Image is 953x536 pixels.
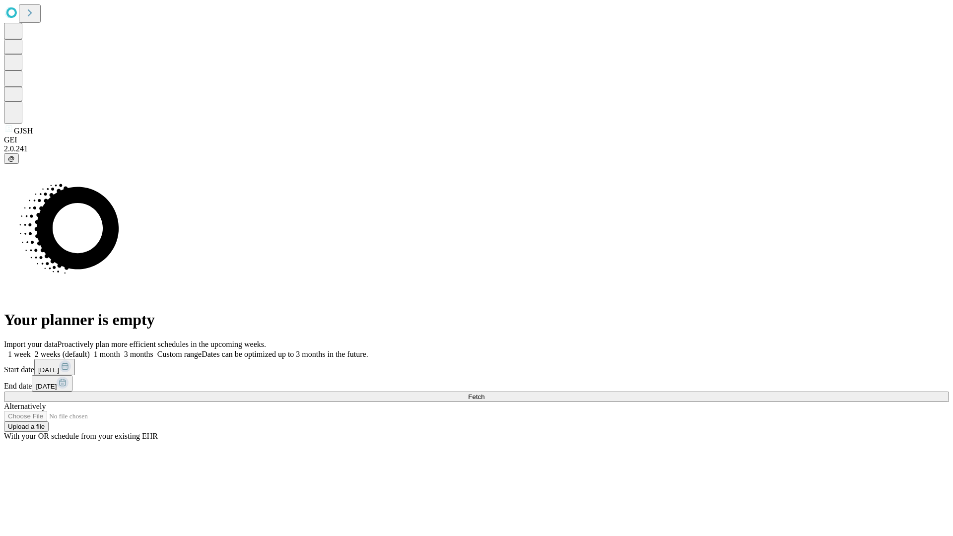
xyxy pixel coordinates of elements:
div: 2.0.241 [4,144,949,153]
span: With your OR schedule from your existing EHR [4,432,158,440]
button: @ [4,153,19,164]
div: End date [4,375,949,392]
span: Dates can be optimized up to 3 months in the future. [202,350,368,358]
span: @ [8,155,15,162]
span: 3 months [124,350,153,358]
span: Custom range [157,350,202,358]
span: Alternatively [4,402,46,410]
span: Fetch [468,393,484,401]
span: 1 month [94,350,120,358]
span: [DATE] [38,366,59,374]
span: 2 weeks (default) [35,350,90,358]
span: Import your data [4,340,58,348]
button: [DATE] [34,359,75,375]
span: Proactively plan more efficient schedules in the upcoming weeks. [58,340,266,348]
button: [DATE] [32,375,72,392]
span: [DATE] [36,383,57,390]
span: GJSH [14,127,33,135]
div: GEI [4,135,949,144]
h1: Your planner is empty [4,311,949,329]
button: Upload a file [4,421,49,432]
span: 1 week [8,350,31,358]
button: Fetch [4,392,949,402]
div: Start date [4,359,949,375]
